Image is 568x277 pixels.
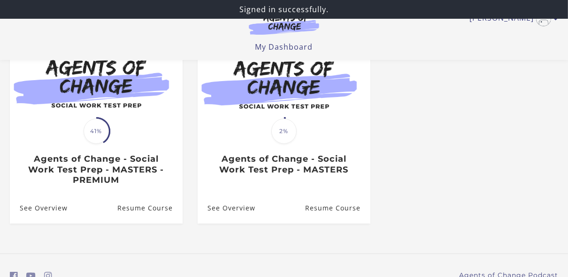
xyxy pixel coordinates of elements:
[255,42,313,52] a: My Dashboard
[207,154,360,175] h3: Agents of Change - Social Work Test Prep - MASTERS
[20,154,172,186] h3: Agents of Change - Social Work Test Prep - MASTERS - PREMIUM
[10,193,68,224] a: Agents of Change - Social Work Test Prep - MASTERS - PREMIUM: See Overview
[84,119,109,144] span: 41%
[198,193,255,224] a: Agents of Change - Social Work Test Prep - MASTERS: See Overview
[305,193,370,224] a: Agents of Change - Social Work Test Prep - MASTERS: Resume Course
[239,13,329,35] img: Agents of Change Logo
[117,193,183,224] a: Agents of Change - Social Work Test Prep - MASTERS - PREMIUM: Resume Course
[4,4,564,15] p: Signed in successfully.
[469,11,553,26] a: Toggle menu
[271,119,297,144] span: 2%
